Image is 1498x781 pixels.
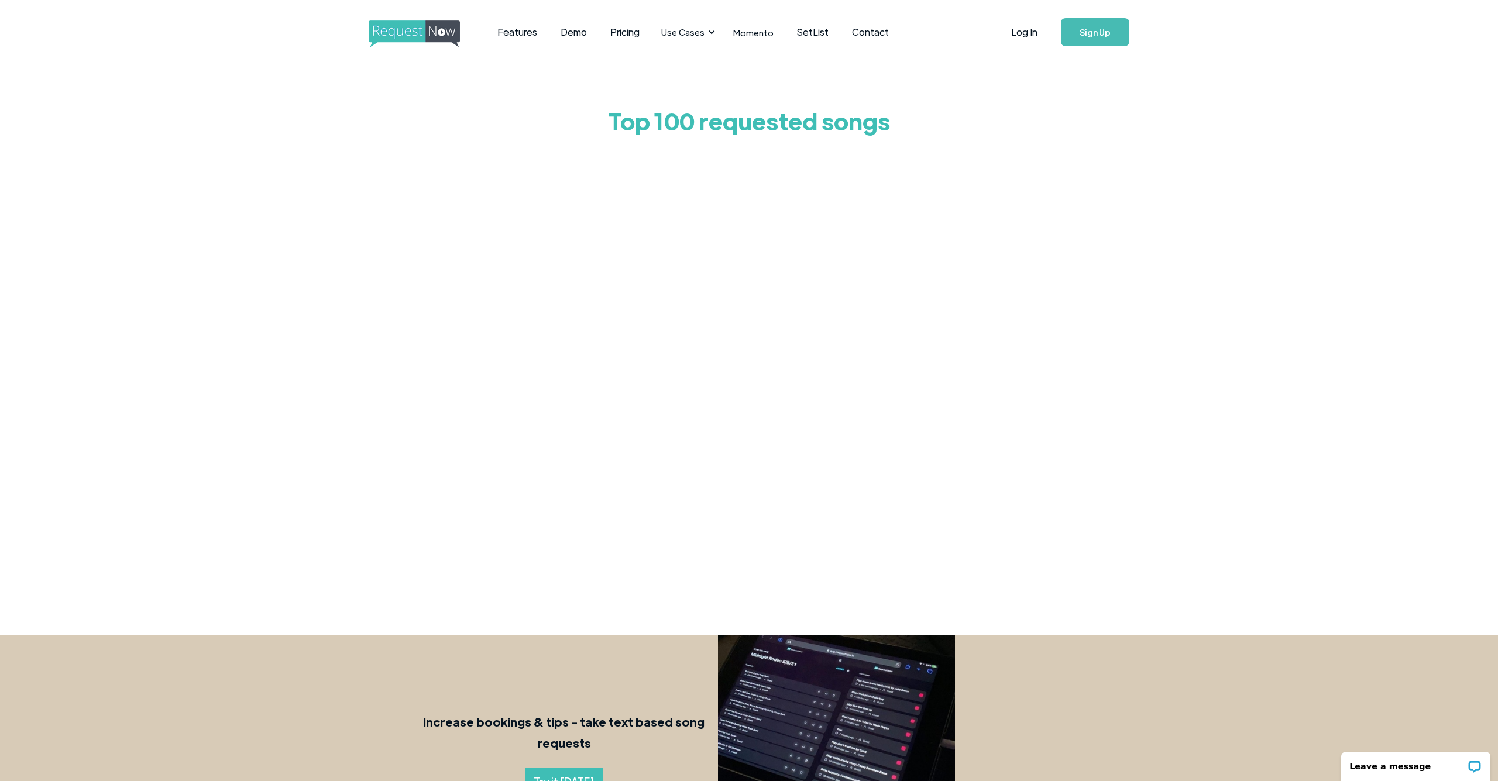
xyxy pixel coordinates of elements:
a: Pricing [599,14,651,50]
div: Use Cases [654,14,719,50]
a: Features [486,14,549,50]
div: Use Cases [661,26,705,39]
iframe: LiveChat chat widget [1334,744,1498,781]
a: Demo [549,14,599,50]
a: Sign Up [1061,18,1129,46]
a: Momento [721,15,785,50]
a: SetList [785,14,840,50]
a: home [369,20,456,44]
strong: Increase bookings & tips - take text based song requests [423,714,705,750]
a: Contact [840,14,901,50]
img: requestnow logo [369,20,482,47]
h1: Top 100 requested songs [474,97,1024,144]
a: Log In [999,12,1049,53]
iframe: RequestNow Top 100 Songs [544,144,954,612]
